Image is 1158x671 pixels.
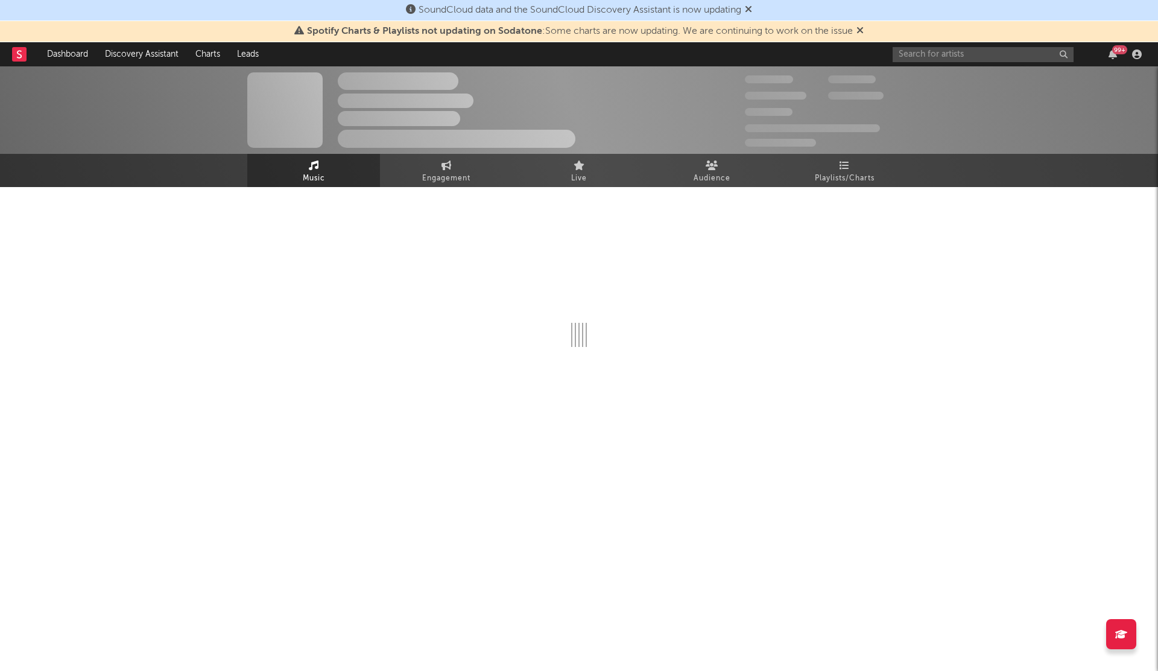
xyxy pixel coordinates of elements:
[307,27,542,36] span: Spotify Charts & Playlists not updating on Sodatone
[513,154,645,187] a: Live
[96,42,187,66] a: Discovery Assistant
[247,154,380,187] a: Music
[380,154,513,187] a: Engagement
[745,5,752,15] span: Dismiss
[828,75,876,83] span: 100,000
[856,27,864,36] span: Dismiss
[778,154,911,187] a: Playlists/Charts
[828,92,884,100] span: 1,000,000
[815,171,875,186] span: Playlists/Charts
[1109,49,1117,59] button: 99+
[1112,45,1127,54] div: 99 +
[745,75,793,83] span: 300,000
[645,154,778,187] a: Audience
[307,27,853,36] span: : Some charts are now updating. We are continuing to work on the issue
[187,42,229,66] a: Charts
[745,108,793,116] span: 100,000
[745,124,880,132] span: 50,000,000 Monthly Listeners
[571,171,587,186] span: Live
[303,171,325,186] span: Music
[419,5,741,15] span: SoundCloud data and the SoundCloud Discovery Assistant is now updating
[229,42,267,66] a: Leads
[745,139,816,147] span: Jump Score: 85.0
[893,47,1074,62] input: Search for artists
[694,171,730,186] span: Audience
[39,42,96,66] a: Dashboard
[422,171,470,186] span: Engagement
[745,92,806,100] span: 50,000,000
